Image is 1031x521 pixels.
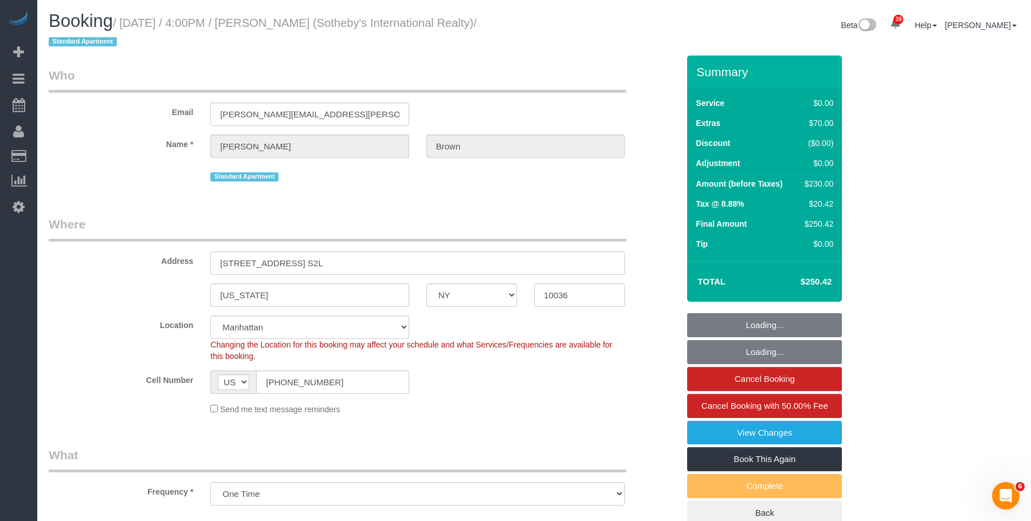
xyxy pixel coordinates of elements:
[696,157,740,169] label: Adjustment
[884,11,907,37] a: 39
[256,370,409,394] input: Cell Number
[687,447,842,471] a: Book This Again
[800,117,833,129] div: $70.00
[800,198,833,210] div: $20.42
[426,135,625,158] input: Last Name
[696,137,730,149] label: Discount
[1016,482,1025,491] span: 6
[696,117,720,129] label: Extras
[40,251,202,267] label: Address
[696,218,747,230] label: Final Amount
[49,17,477,49] span: /
[40,370,202,386] label: Cell Number
[800,178,833,190] div: $230.00
[220,405,340,414] span: Send me text message reminders
[800,157,833,169] div: $0.00
[7,11,30,27] img: Automaid Logo
[696,65,836,78] h3: Summary
[49,67,626,93] legend: Who
[687,394,842,418] a: Cancel Booking with 50.00% Fee
[49,37,117,46] span: Standard Apartment
[945,21,1017,30] a: [PERSON_NAME]
[697,277,726,286] strong: Total
[701,401,828,411] span: Cancel Booking with 50.00% Fee
[210,340,612,361] span: Changing the Location for this booking may affect your schedule and what Services/Frequencies are...
[696,238,708,250] label: Tip
[210,102,409,126] input: Email
[49,17,477,49] small: / [DATE] / 4:00PM / [PERSON_NAME] (Sotheby's International Realty)
[687,421,842,445] a: View Changes
[800,97,833,109] div: $0.00
[841,21,877,30] a: Beta
[800,238,833,250] div: $0.00
[210,135,409,158] input: First Name
[766,277,832,287] h4: $250.42
[40,315,202,331] label: Location
[40,135,202,150] label: Name *
[40,102,202,118] label: Email
[696,178,782,190] label: Amount (before Taxes)
[49,447,626,472] legend: What
[687,367,842,391] a: Cancel Booking
[893,15,903,24] span: 39
[800,218,833,230] div: $250.42
[210,283,409,307] input: City
[696,198,744,210] label: Tax @ 8.88%
[40,482,202,498] label: Frequency *
[49,11,113,31] span: Booking
[857,18,876,33] img: New interface
[534,283,625,307] input: Zip Code
[992,482,1020,510] iframe: Intercom live chat
[915,21,937,30] a: Help
[800,137,833,149] div: ($0.00)
[696,97,724,109] label: Service
[210,172,279,181] span: Standard Apartment
[49,216,626,242] legend: Where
